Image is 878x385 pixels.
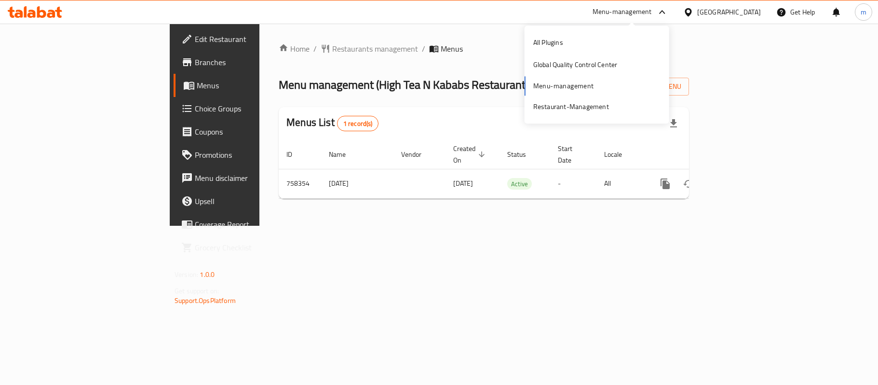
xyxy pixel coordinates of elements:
div: Export file [662,112,685,135]
span: Restaurants management [332,43,418,55]
span: [DATE] [453,177,473,190]
div: Menu-management [593,6,652,18]
a: Coverage Report [174,213,316,236]
span: Created On [453,143,488,166]
a: Grocery Checklist [174,236,316,259]
a: Edit Restaurant [174,27,316,51]
div: Global Quality Control Center [533,60,618,70]
h2: Menus List [286,115,378,131]
a: Menus [174,74,316,97]
span: Menu disclaimer [195,172,309,184]
span: m [861,7,866,17]
div: Total records count [337,116,379,131]
a: Branches [174,51,316,74]
a: Upsell [174,190,316,213]
span: Name [329,149,358,160]
a: Menu disclaimer [174,166,316,190]
nav: breadcrumb [279,43,689,55]
span: Get support on: [175,285,219,297]
div: [GEOGRAPHIC_DATA] [697,7,761,17]
a: Restaurants management [321,43,418,55]
td: [DATE] [321,169,393,198]
span: Promotions [195,149,309,161]
button: more [654,172,677,195]
span: Active [507,179,532,190]
table: enhanced table [279,140,754,199]
button: Change Status [677,172,700,195]
li: / [422,43,425,55]
td: - [550,169,596,198]
th: Actions [646,140,754,169]
span: Menus [197,80,309,91]
span: Grocery Checklist [195,242,309,253]
td: All [596,169,646,198]
span: Coupons [195,126,309,137]
span: Status [507,149,539,160]
span: Menu management ( High Tea N Kababs Restaurant ) [279,74,528,96]
a: Coupons [174,120,316,143]
a: Choice Groups [174,97,316,120]
span: Upsell [195,195,309,207]
span: Start Date [558,143,585,166]
span: Edit Restaurant [195,33,309,45]
span: Version: [175,268,198,281]
span: ID [286,149,305,160]
span: Vendor [401,149,434,160]
a: Support.OpsPlatform [175,294,236,307]
span: Choice Groups [195,103,309,114]
span: 1.0.0 [200,268,215,281]
a: Promotions [174,143,316,166]
span: Branches [195,56,309,68]
span: 1 record(s) [338,119,378,128]
span: Coverage Report [195,219,309,230]
span: Locale [604,149,635,160]
div: Restaurant-Management [533,101,609,112]
span: Menus [441,43,463,55]
div: All Plugins [533,37,563,48]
